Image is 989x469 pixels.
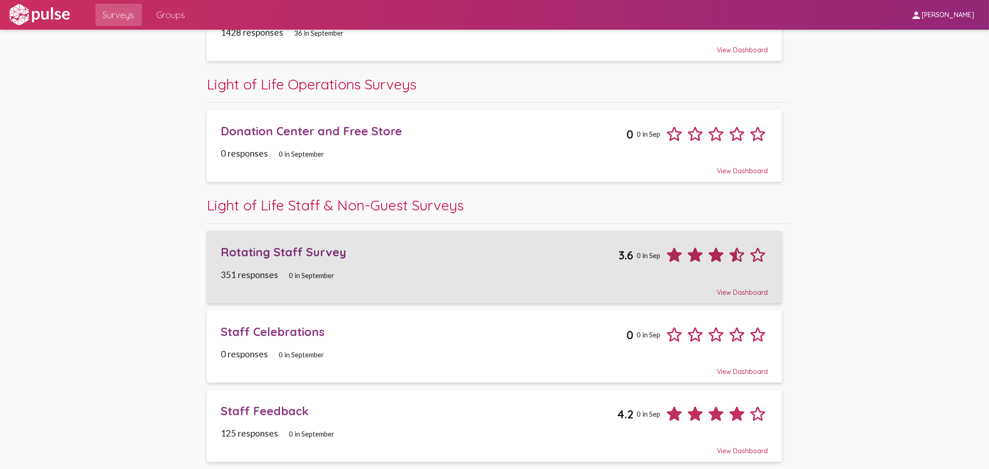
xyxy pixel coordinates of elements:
[221,124,626,138] div: Donation Center and Free Store
[149,4,193,26] a: Groups
[221,280,768,297] div: View Dashboard
[221,438,768,455] div: View Dashboard
[637,330,660,339] span: 0 in Sep
[221,38,768,54] div: View Dashboard
[911,10,922,21] mat-icon: person
[221,404,617,418] div: Staff Feedback
[294,29,344,37] span: 36 in September
[626,328,633,342] span: 0
[207,110,782,182] a: Donation Center and Free Store00 in Sep0 responses0 in SeptemberView Dashboard
[637,251,660,260] span: 0 in Sep
[207,311,782,383] a: Staff Celebrations00 in Sep0 responses0 in SeptemberView Dashboard
[221,324,626,339] div: Staff Celebrations
[617,407,633,421] span: 4.2
[207,390,782,462] a: Staff Feedback4.20 in Sep125 responses0 in SeptemberView Dashboard
[221,245,618,259] div: Rotating Staff Survey
[103,6,134,23] span: Surveys
[221,359,768,376] div: View Dashboard
[221,349,268,359] span: 0 responses
[619,248,633,262] span: 3.6
[637,130,660,138] span: 0 in Sep
[207,75,416,93] span: Light of Life Operations Surveys
[221,158,768,175] div: View Dashboard
[207,231,782,303] a: Rotating Staff Survey3.60 in Sep351 responses0 in SeptemberView Dashboard
[637,410,660,418] span: 0 in Sep
[221,148,268,158] span: 0 responses
[289,430,334,438] span: 0 in September
[207,196,464,214] span: Light of Life Staff & Non-Guest Surveys
[922,11,974,19] span: [PERSON_NAME]
[221,269,278,280] span: 351 responses
[96,4,142,26] a: Surveys
[626,127,633,141] span: 0
[289,271,334,279] span: 0 in September
[7,3,71,26] img: white-logo.svg
[221,428,278,438] span: 125 responses
[279,150,324,158] span: 0 in September
[221,27,283,38] span: 1428 responses
[903,6,982,23] button: [PERSON_NAME]
[157,6,185,23] span: Groups
[279,350,324,359] span: 0 in September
